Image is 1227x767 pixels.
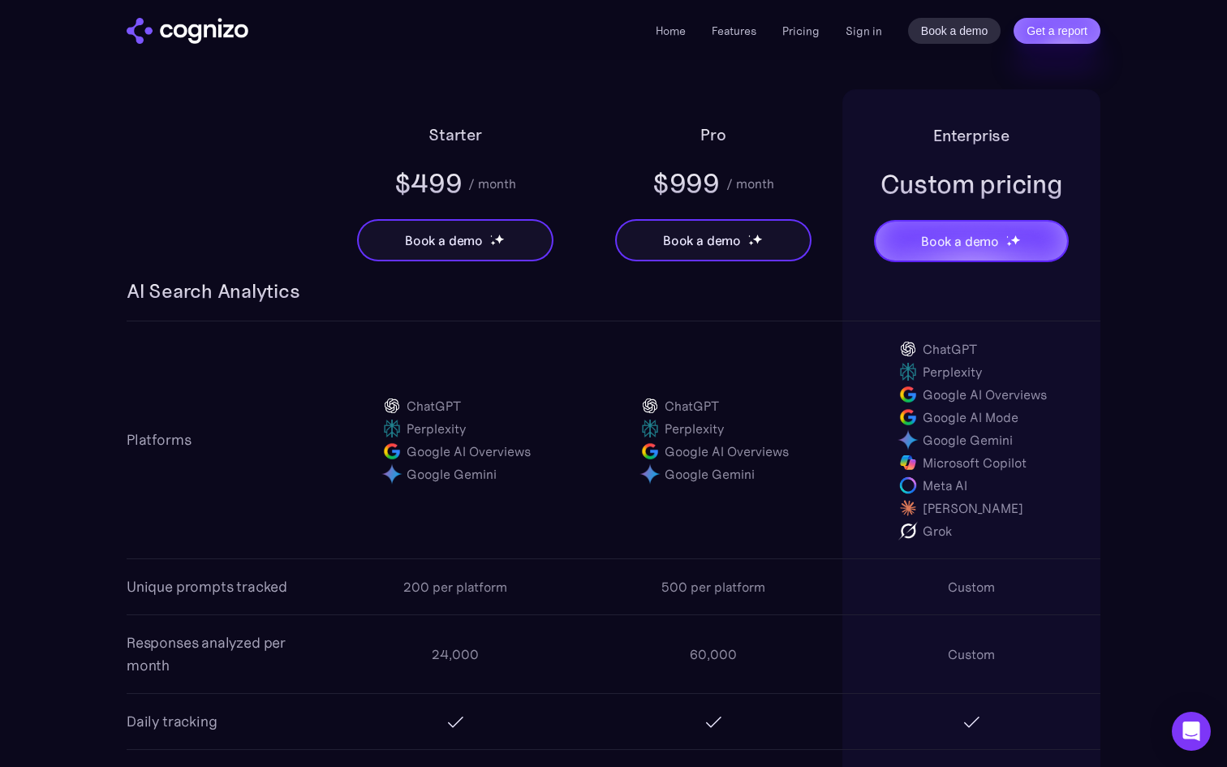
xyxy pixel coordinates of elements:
div: 24,000 [432,644,479,664]
div: $499 [394,166,463,201]
img: star [1006,235,1009,238]
a: Features [712,24,756,38]
div: ChatGPT [923,339,977,359]
a: Book a demo [908,18,1001,44]
a: Book a demostarstarstar [874,220,1069,262]
div: Grok [923,521,952,541]
div: Google AI Overviews [923,385,1047,404]
div: / month [468,174,516,193]
div: Perplexity [923,362,982,381]
img: star [1006,241,1012,247]
div: ChatGPT [665,396,719,416]
img: star [752,234,763,244]
div: $999 [652,166,720,201]
a: Book a demostarstarstar [357,219,553,261]
div: ChatGPT [407,396,461,416]
div: Google AI Overviews [665,442,789,461]
div: Custom [948,644,995,664]
h2: Enterprise [933,123,1010,149]
div: Google Gemini [923,430,1013,450]
div: Custom [948,577,995,597]
a: Pricing [782,24,820,38]
div: Daily tracking [127,710,217,733]
img: star [494,234,505,244]
div: Custom pricing [880,166,1063,202]
div: Perplexity [665,419,724,438]
div: 500 per platform [661,577,765,597]
div: / month [726,174,774,193]
a: home [127,18,248,44]
div: Book a demo [663,231,741,250]
img: star [490,240,496,246]
div: Meta AI [923,476,967,495]
div: Responses analyzed per month [127,631,326,677]
a: Book a demostarstarstar [615,219,812,261]
a: Get a report [1014,18,1100,44]
div: Google AI Mode [923,407,1018,427]
h2: Pro [700,122,725,148]
div: Google Gemini [407,464,497,484]
div: Book a demo [405,231,483,250]
img: star [748,235,751,237]
div: Open Intercom Messenger [1172,712,1211,751]
div: Microsoft Copilot [923,453,1027,472]
a: Home [656,24,686,38]
a: Sign in [846,21,882,41]
div: 200 per platform [403,577,507,597]
img: star [748,240,754,246]
div: Platforms [127,429,191,451]
div: 60,000 [690,644,737,664]
div: Book a demo [921,231,999,251]
img: cognizo logo [127,18,248,44]
div: Perplexity [407,419,466,438]
div: Google AI Overviews [407,442,531,461]
img: star [490,235,493,237]
img: star [1010,235,1021,245]
h2: Starter [428,122,482,148]
h3: AI Search Analytics [127,278,299,304]
div: Unique prompts tracked [127,575,287,598]
div: Google Gemini [665,464,755,484]
div: [PERSON_NAME] [923,498,1023,518]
